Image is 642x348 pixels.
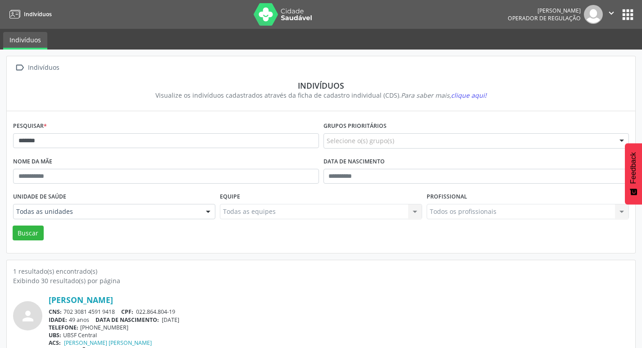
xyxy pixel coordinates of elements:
[625,143,642,204] button: Feedback - Mostrar pesquisa
[323,155,385,169] label: Data de nascimento
[16,207,197,216] span: Todas as unidades
[13,119,47,133] label: Pesquisar
[220,190,240,204] label: Equipe
[323,119,387,133] label: Grupos prioritários
[13,226,44,241] button: Buscar
[136,308,175,316] span: 022.864.804-19
[451,91,487,99] span: clique aqui!
[24,10,52,18] span: Indivíduos
[606,8,616,18] i: 
[629,152,637,184] span: Feedback
[121,308,133,316] span: CPF:
[19,81,623,90] div: Indivíduos
[20,308,36,324] i: person
[584,5,603,24] img: img
[49,331,629,339] div: UBSF Central
[401,91,487,99] i: Para saber mais,
[13,61,61,74] a:  Indivíduos
[13,155,52,169] label: Nome da mãe
[49,324,78,331] span: TELEFONE:
[49,324,629,331] div: [PHONE_NUMBER]
[49,331,61,339] span: UBS:
[603,5,620,24] button: 
[26,61,61,74] div: Indivíduos
[508,14,581,22] span: Operador de regulação
[427,190,467,204] label: Profissional
[49,295,113,305] a: [PERSON_NAME]
[49,316,67,324] span: IDADE:
[6,7,52,22] a: Indivíduos
[49,308,629,316] div: 702 3081 4591 9418
[162,316,179,324] span: [DATE]
[13,267,629,276] div: 1 resultado(s) encontrado(s)
[620,7,636,23] button: apps
[64,339,152,347] a: [PERSON_NAME] [PERSON_NAME]
[508,7,581,14] div: [PERSON_NAME]
[49,316,629,324] div: 49 anos
[13,61,26,74] i: 
[13,276,629,285] div: Exibindo 30 resultado(s) por página
[327,136,394,145] span: Selecione o(s) grupo(s)
[13,190,66,204] label: Unidade de saúde
[49,308,62,316] span: CNS:
[19,90,623,100] div: Visualize os indivíduos cadastrados através da ficha de cadastro individual (CDS).
[49,339,61,347] span: ACS:
[3,32,47,50] a: Indivíduos
[96,316,159,324] span: DATA DE NASCIMENTO:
